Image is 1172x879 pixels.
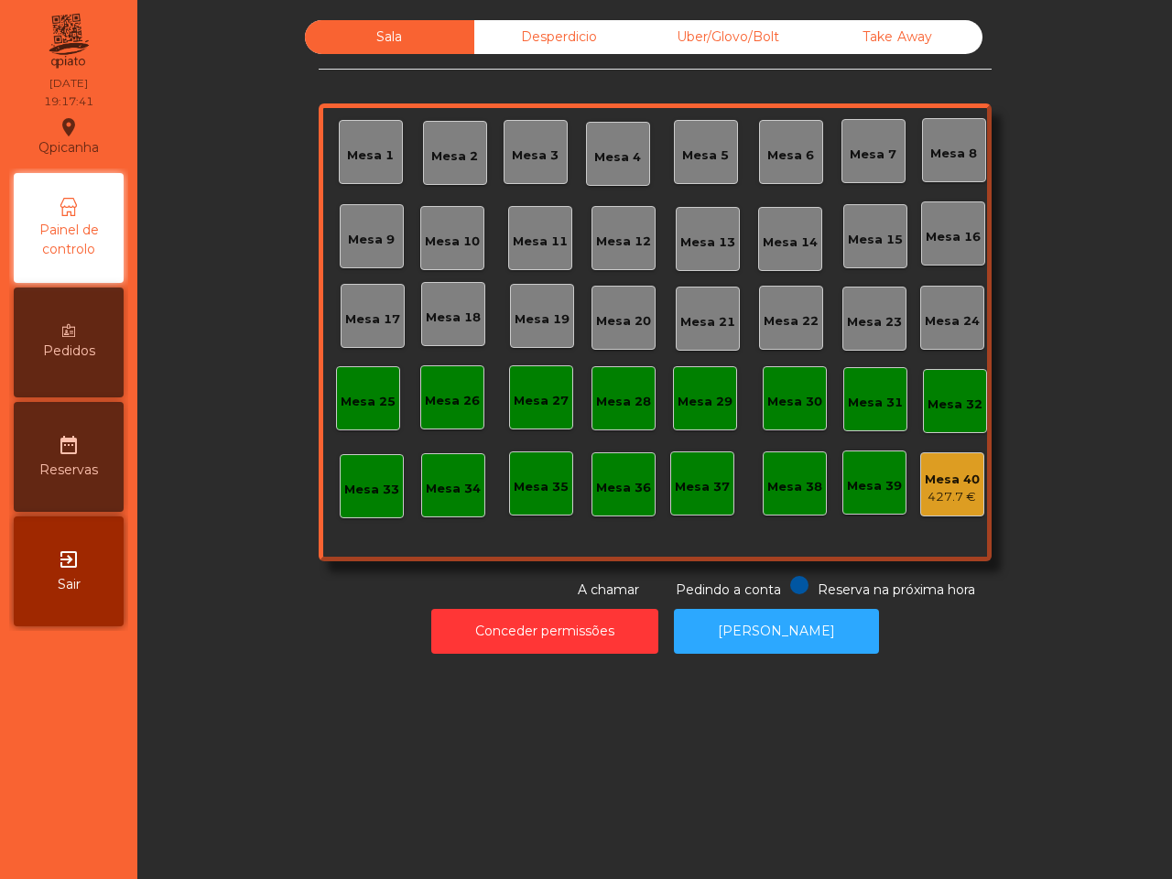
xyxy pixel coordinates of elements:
[58,575,81,594] span: Sair
[928,396,982,414] div: Mesa 32
[426,480,481,498] div: Mesa 34
[39,461,98,480] span: Reservas
[926,228,981,246] div: Mesa 16
[767,478,822,496] div: Mesa 38
[49,75,88,92] div: [DATE]
[46,9,91,73] img: qpiato
[644,20,813,54] div: Uber/Glovo/Bolt
[596,312,651,331] div: Mesa 20
[344,481,399,499] div: Mesa 33
[813,20,982,54] div: Take Away
[676,581,781,598] span: Pedindo a conta
[513,233,568,251] div: Mesa 11
[426,309,481,327] div: Mesa 18
[675,478,730,496] div: Mesa 37
[848,231,903,249] div: Mesa 15
[514,392,569,410] div: Mesa 27
[594,148,641,167] div: Mesa 4
[847,477,902,495] div: Mesa 39
[596,479,651,497] div: Mesa 36
[425,392,480,410] div: Mesa 26
[930,145,977,163] div: Mesa 8
[305,20,474,54] div: Sala
[925,488,980,506] div: 427.7 €
[680,233,735,252] div: Mesa 13
[425,233,480,251] div: Mesa 10
[850,146,896,164] div: Mesa 7
[43,342,95,361] span: Pedidos
[678,393,732,411] div: Mesa 29
[818,581,975,598] span: Reserva na próxima hora
[474,20,644,54] div: Desperdicio
[763,233,818,252] div: Mesa 14
[58,548,80,570] i: exit_to_app
[44,93,93,110] div: 19:17:41
[348,231,395,249] div: Mesa 9
[767,146,814,165] div: Mesa 6
[58,434,80,456] i: date_range
[925,471,980,489] div: Mesa 40
[38,114,99,159] div: Qpicanha
[578,581,639,598] span: A chamar
[680,313,735,331] div: Mesa 21
[674,609,879,654] button: [PERSON_NAME]
[512,146,559,165] div: Mesa 3
[341,393,396,411] div: Mesa 25
[767,393,822,411] div: Mesa 30
[514,478,569,496] div: Mesa 35
[925,312,980,331] div: Mesa 24
[431,609,658,654] button: Conceder permissões
[847,313,902,331] div: Mesa 23
[18,221,119,259] span: Painel de controlo
[431,147,478,166] div: Mesa 2
[58,116,80,138] i: location_on
[345,310,400,329] div: Mesa 17
[596,393,651,411] div: Mesa 28
[515,310,570,329] div: Mesa 19
[682,146,729,165] div: Mesa 5
[848,394,903,412] div: Mesa 31
[764,312,819,331] div: Mesa 22
[347,146,394,165] div: Mesa 1
[596,233,651,251] div: Mesa 12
